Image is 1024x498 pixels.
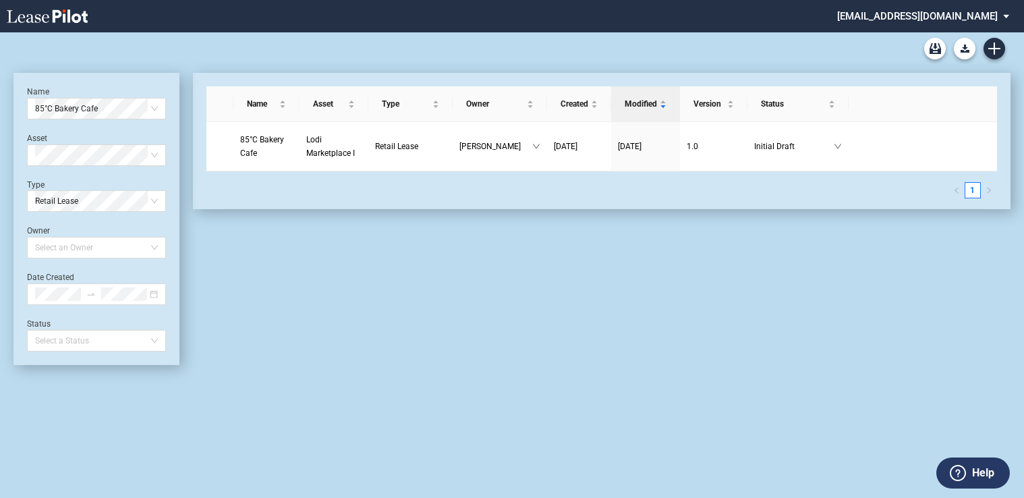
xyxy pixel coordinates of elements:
label: Type [27,180,45,190]
th: Status [747,86,849,122]
label: Help [972,464,994,482]
th: Asset [300,86,368,122]
th: Name [233,86,300,122]
a: Create new document [984,38,1005,59]
a: 85°C Bakery Cafe [240,133,293,160]
a: [DATE] [554,140,604,153]
span: down [834,142,842,150]
th: Type [368,86,453,122]
label: Status [27,319,51,329]
span: to [86,289,96,299]
a: 1.0 [687,140,741,153]
label: Date Created [27,273,74,282]
label: Name [27,87,49,96]
th: Modified [611,86,680,122]
span: right [986,187,992,194]
span: swap-right [86,289,96,299]
a: [DATE] [618,140,673,153]
li: 1 [965,182,981,198]
span: Name [247,97,277,111]
span: [PERSON_NAME] [459,140,532,153]
span: Retail Lease [375,142,418,151]
a: Archive [924,38,946,59]
th: Version [680,86,747,122]
li: Previous Page [948,182,965,198]
span: Modified [625,97,657,111]
span: Type [382,97,430,111]
button: Help [936,458,1010,489]
span: [DATE] [554,142,577,151]
a: Lodi Marketplace I [306,133,362,160]
md-menu: Download Blank Form List [950,38,979,59]
span: Version [693,97,724,111]
span: left [953,187,960,194]
a: Retail Lease [375,140,446,153]
span: 85°C Bakery Cafe [35,99,158,119]
span: Initial Draft [754,140,834,153]
span: [DATE] [618,142,642,151]
label: Owner [27,226,50,236]
span: Retail Lease [35,191,158,211]
th: Owner [453,86,547,122]
span: Owner [466,97,524,111]
button: right [981,182,997,198]
span: down [532,142,540,150]
a: 1 [965,183,980,198]
button: Download Blank Form [954,38,975,59]
span: Status [761,97,826,111]
span: Asset [313,97,345,111]
li: Next Page [981,182,997,198]
button: left [948,182,965,198]
span: Lodi Marketplace I [306,135,355,158]
label: Asset [27,134,47,143]
span: 85°C Bakery Cafe [240,135,284,158]
span: Created [561,97,588,111]
th: Created [547,86,611,122]
span: 1 . 0 [687,142,698,151]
